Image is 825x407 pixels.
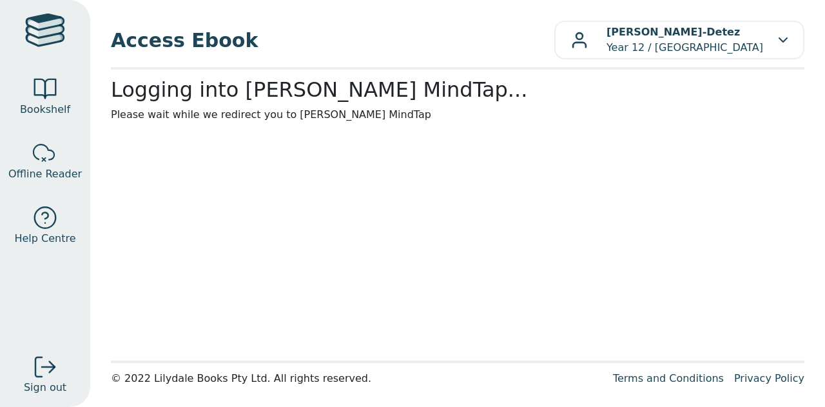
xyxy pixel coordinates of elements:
[554,21,804,59] button: [PERSON_NAME]-DetezYear 12 / [GEOGRAPHIC_DATA]
[20,102,70,117] span: Bookshelf
[24,380,66,395] span: Sign out
[111,371,603,386] div: © 2022 Lilydale Books Pty Ltd. All rights reserved.
[607,26,740,38] b: [PERSON_NAME]-Detez
[111,26,554,55] span: Access Ebook
[734,372,804,384] a: Privacy Policy
[111,77,804,102] h2: Logging into [PERSON_NAME] MindTap...
[111,107,804,123] p: Please wait while we redirect you to [PERSON_NAME] MindTap
[607,25,763,55] p: Year 12 / [GEOGRAPHIC_DATA]
[14,231,75,246] span: Help Centre
[613,372,724,384] a: Terms and Conditions
[8,166,82,182] span: Offline Reader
